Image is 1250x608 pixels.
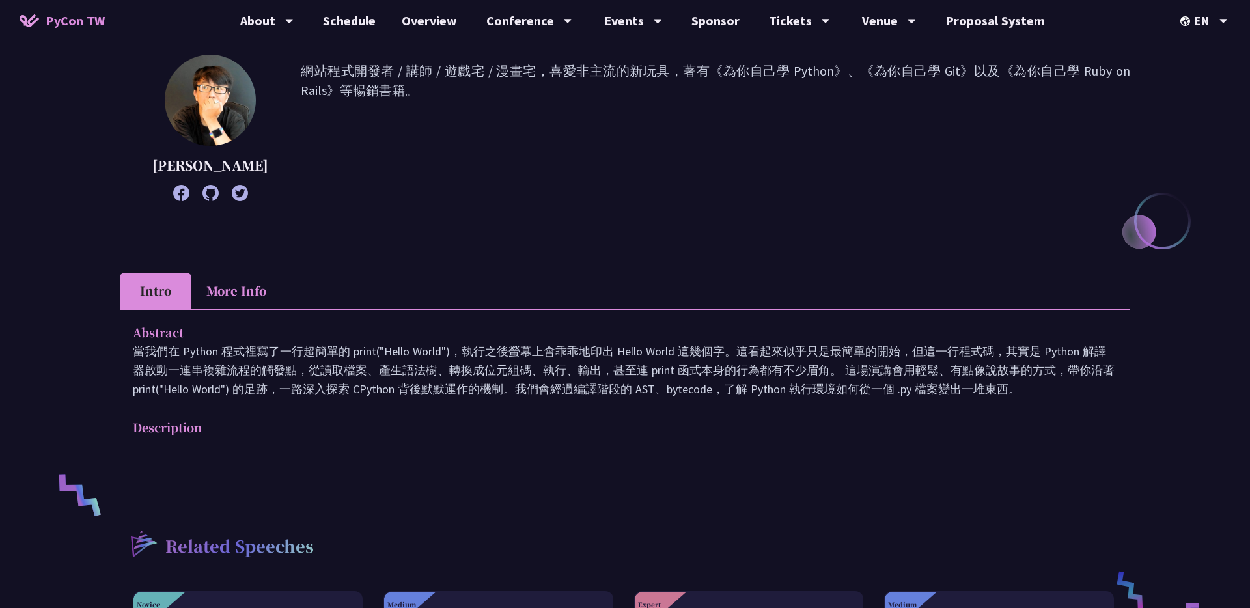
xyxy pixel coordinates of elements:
[191,273,281,309] li: More Info
[301,61,1130,195] p: 網站程式開發者 / 講師 / 遊戲宅 / 漫畫宅，喜愛非主流的新玩具，著有《為你自己學 Python》、《為你自己學 Git》以及《為你自己學 Ruby on Rails》等暢銷書籍。
[20,14,39,27] img: Home icon of PyCon TW 2025
[1180,16,1193,26] img: Locale Icon
[165,55,256,146] img: 高見龍
[7,5,118,37] a: PyCon TW
[111,512,174,575] img: r3.8d01567.svg
[133,342,1117,398] p: 當我們在 Python 程式裡寫了一行超簡單的 print("Hello World")，執行之後螢幕上會乖乖地印出 Hello World 這幾個字。這看起來似乎只是最簡單的開始，但這一行程式...
[120,273,191,309] li: Intro
[152,156,268,175] p: [PERSON_NAME]
[133,323,1091,342] p: Abstract
[46,11,105,31] span: PyCon TW
[133,418,1091,437] p: Description
[165,534,314,560] p: Related Speeches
